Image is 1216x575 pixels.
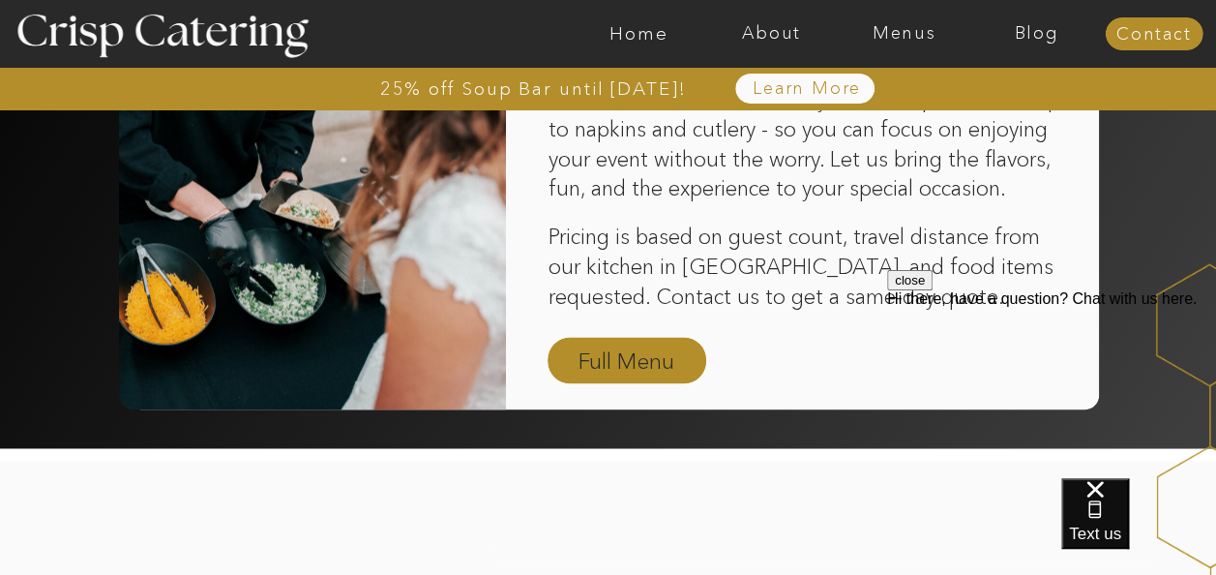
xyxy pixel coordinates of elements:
a: Blog [970,24,1103,44]
a: 25% off Soup Bar until [DATE]! [311,79,756,99]
a: Contact [1105,25,1202,45]
p: Pricing is based on guest count, travel distance from our kitchen in [GEOGRAPHIC_DATA], and food ... [549,223,1073,314]
a: About [705,24,838,44]
p: We handle all the details for you - from plates and cups to napkins and cutlery - so you can focu... [549,85,1081,205]
a: Menus [838,24,970,44]
iframe: podium webchat widget bubble [1061,478,1216,575]
iframe: podium webchat widget prompt [887,270,1216,502]
a: Home [573,24,705,44]
a: Learn More [708,79,906,99]
a: Full Menu [571,345,683,378]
